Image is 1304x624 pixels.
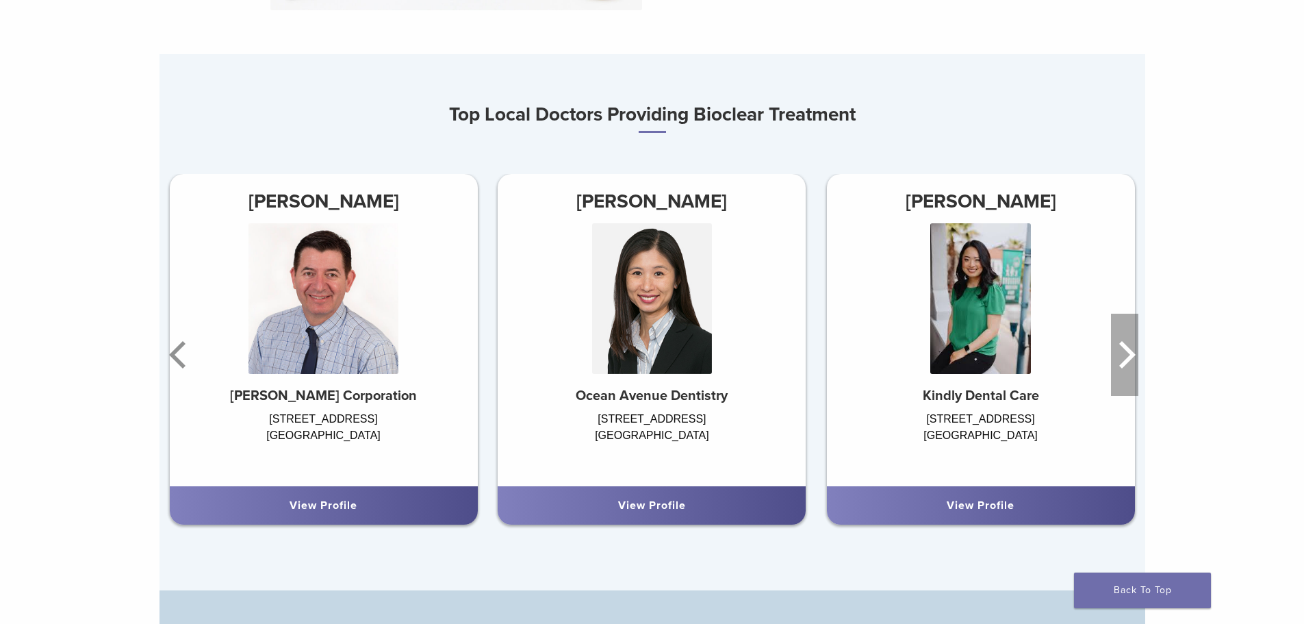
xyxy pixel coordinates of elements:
div: [STREET_ADDRESS] [GEOGRAPHIC_DATA] [827,411,1135,473]
button: Next [1111,314,1138,396]
button: Previous [166,314,194,396]
img: Dr. Edward Orson [248,223,398,374]
h3: [PERSON_NAME] [827,185,1135,218]
h3: [PERSON_NAME] [170,185,478,218]
strong: Kindly Dental Care [923,388,1039,404]
img: Li Jia Sheng [930,223,1030,374]
a: View Profile [618,499,686,512]
img: Dr. Sandy Shih [592,223,713,374]
div: [STREET_ADDRESS] [GEOGRAPHIC_DATA] [170,411,478,473]
a: View Profile [947,499,1014,512]
strong: [PERSON_NAME] Corporation [230,388,417,404]
h3: [PERSON_NAME] [498,185,806,218]
a: Back To Top [1074,573,1211,608]
strong: Ocean Avenue Dentistry [576,388,728,404]
a: View Profile [290,499,357,512]
h3: Top Local Doctors Providing Bioclear Treatment [159,98,1145,133]
div: [STREET_ADDRESS] [GEOGRAPHIC_DATA] [498,411,806,473]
